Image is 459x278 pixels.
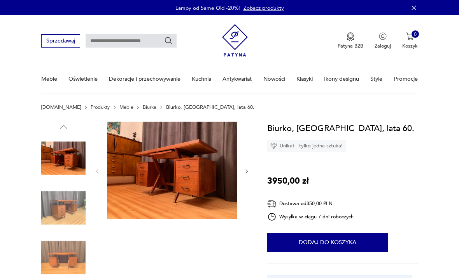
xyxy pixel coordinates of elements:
[91,104,110,110] a: Produkty
[119,104,133,110] a: Meble
[41,186,86,230] img: Zdjęcie produktu Biurko, Włochy, lata 60.
[375,32,391,50] button: Zaloguj
[267,212,354,221] div: Wysyłka w ciągu 7 dni roboczych
[109,66,180,92] a: Dekoracje i przechowywanie
[41,39,80,44] a: Sprzedawaj
[406,32,414,40] img: Ikona koszyka
[41,66,57,92] a: Meble
[267,199,277,209] img: Ikona dostawy
[370,66,382,92] a: Style
[222,66,252,92] a: Antykwariat
[41,34,80,47] button: Sprzedawaj
[338,32,363,50] button: Patyna B2B
[412,30,419,38] div: 0
[143,104,156,110] a: Biurka
[347,32,354,41] img: Ikona medalu
[263,66,285,92] a: Nowości
[107,122,237,220] img: Zdjęcie produktu Biurko, Włochy, lata 60.
[41,104,81,110] a: [DOMAIN_NAME]
[270,142,277,149] img: Ikona diamentu
[394,66,418,92] a: Promocje
[402,42,418,50] p: Koszyk
[324,66,359,92] a: Ikony designu
[68,66,98,92] a: Oświetlenie
[402,32,418,50] button: 0Koszyk
[267,140,346,152] div: Unikat - tylko jedna sztuka!
[244,4,284,12] a: Zobacz produkty
[164,37,173,45] button: Szukaj
[267,233,388,252] button: Dodaj do koszyka
[41,136,86,181] img: Zdjęcie produktu Biurko, Włochy, lata 60.
[267,174,309,188] p: 3950,00 zł
[375,42,391,50] p: Zaloguj
[267,122,414,135] h1: Biurko, [GEOGRAPHIC_DATA], lata 60.
[379,32,387,40] img: Ikonka użytkownika
[222,21,248,59] img: Patyna - sklep z meblami i dekoracjami vintage
[175,4,240,12] p: Lampy od Same Old -20%!
[267,199,354,209] div: Dostawa od 350,00 PLN
[338,42,363,50] p: Patyna B2B
[296,66,313,92] a: Klasyki
[338,32,363,50] a: Ikona medaluPatyna B2B
[166,104,254,110] p: Biurko, [GEOGRAPHIC_DATA], lata 60.
[192,66,211,92] a: Kuchnia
